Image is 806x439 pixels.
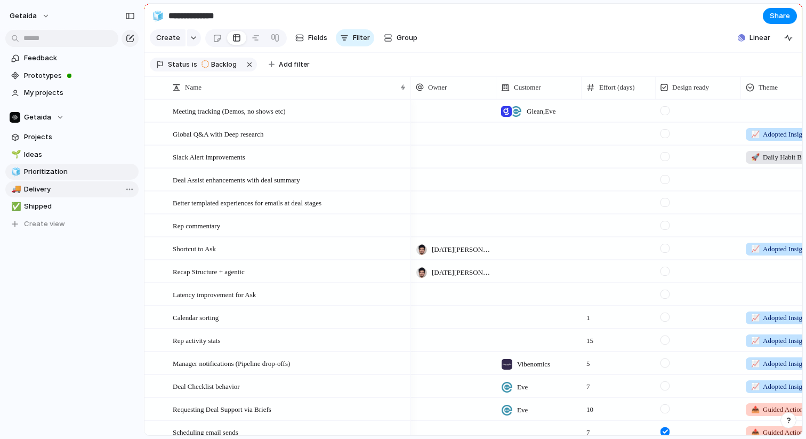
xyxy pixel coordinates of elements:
[751,337,760,345] span: 📈
[150,29,186,46] button: Create
[173,403,271,415] span: Requesting Deal Support via Briefs
[5,68,139,84] a: Prototypes
[751,404,806,415] span: Guided Actions
[582,353,655,369] span: 5
[582,330,655,346] span: 15
[24,201,135,212] span: Shipped
[751,405,760,413] span: 📤
[149,7,166,25] button: 🧊
[11,166,19,178] div: 🧊
[173,265,245,277] span: Recap Structure + agentic
[517,405,528,416] span: Eve
[734,30,775,46] button: Linear
[192,60,197,69] span: is
[173,334,221,346] span: Rep activity stats
[751,314,760,322] span: 📈
[527,106,556,117] span: Glean , Eve
[751,153,760,161] span: 🚀
[5,198,139,214] a: ✅Shipped
[24,219,65,229] span: Create view
[763,8,797,24] button: Share
[428,82,447,93] span: Owner
[11,148,19,161] div: 🌱
[24,87,135,98] span: My projects
[751,427,806,438] span: Guided Actions
[308,33,327,43] span: Fields
[24,112,51,123] span: Getaida
[211,60,237,69] span: Backlog
[582,307,655,323] span: 1
[279,60,310,69] span: Add filter
[173,219,220,232] span: Rep commentary
[173,288,256,300] span: Latency improvement for Ask
[672,82,709,93] span: Design ready
[517,382,528,393] span: Eve
[599,82,635,93] span: Effort (days)
[156,33,180,43] span: Create
[173,357,290,369] span: Manager notifications (Pipeline drop-offs)
[173,127,263,140] span: Global Q&A with Deep research
[24,166,135,177] span: Prioritization
[751,245,760,253] span: 📈
[11,183,19,195] div: 🚚
[198,59,243,70] button: Backlog
[770,11,790,21] span: Share
[24,70,135,81] span: Prototypes
[378,29,423,46] button: Group
[185,82,201,93] span: Name
[173,311,219,323] span: Calendar sorting
[582,376,655,392] span: 7
[5,85,139,101] a: My projects
[11,201,19,213] div: ✅
[5,129,139,145] a: Projects
[168,60,190,69] span: Status
[173,426,238,438] span: Scheduling email sends
[24,184,135,195] span: Delivery
[10,166,20,177] button: 🧊
[582,398,655,415] span: 10
[24,132,135,142] span: Projects
[432,244,491,255] span: [DATE][PERSON_NAME]
[173,105,286,117] span: Meeting tracking (Demos, no shows etc)
[397,33,417,43] span: Group
[749,33,770,43] span: Linear
[5,164,139,180] a: 🧊Prioritization
[10,184,20,195] button: 🚚
[5,181,139,197] a: 🚚Delivery
[173,173,300,186] span: Deal Assist enhancements with deal summary
[432,267,491,278] span: [DATE][PERSON_NAME]
[10,11,37,21] span: getaida
[751,360,760,368] span: 📈
[336,29,374,46] button: Filter
[5,50,139,66] a: Feedback
[152,9,164,23] div: 🧊
[173,196,321,209] span: Better templated experiences for emails at deal stages
[10,201,20,212] button: ✅
[262,57,316,72] button: Add filter
[759,82,778,93] span: Theme
[5,147,139,163] a: 🌱Ideas
[5,109,139,125] button: Getaida
[24,53,135,63] span: Feedback
[173,150,245,163] span: Slack Alert improvements
[353,33,370,43] span: Filter
[10,149,20,160] button: 🌱
[173,380,240,392] span: Deal Checklist behavior
[517,359,550,370] span: Vibenomics
[751,382,760,390] span: 📈
[5,216,139,232] button: Create view
[173,242,216,254] span: Shortcut to Ask
[24,149,135,160] span: Ideas
[751,428,760,436] span: 📤
[5,7,55,25] button: getaida
[190,59,199,70] button: is
[582,421,655,438] span: 7
[751,130,760,138] span: 📈
[291,29,332,46] button: Fields
[514,82,541,93] span: Customer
